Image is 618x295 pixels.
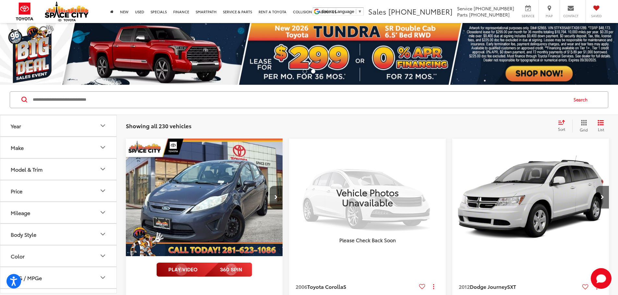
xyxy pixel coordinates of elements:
[126,139,283,257] img: 2013 Ford Fiesta S
[521,14,535,18] span: Service
[11,166,42,172] div: Model & Trim
[358,9,362,14] span: ▼
[598,127,604,132] span: List
[296,283,417,290] a: 2006Toyota CorollaS
[0,159,117,180] button: Model & TrimModel & Trim
[11,210,30,216] div: Mileage
[469,11,510,18] span: [PHONE_NUMBER]
[322,9,362,14] a: Select Language​
[555,119,572,132] button: Select sort value
[593,119,609,132] button: List View
[32,92,567,108] input: Search by Make, Model, or Keyword
[296,283,307,290] span: 2006
[542,14,556,18] span: Map
[99,187,107,195] div: Price
[433,284,434,289] span: dropdown dots
[126,122,191,130] span: Showing all 230 vehicles
[322,9,354,14] span: Select Language
[589,14,603,18] span: Saved
[11,275,42,281] div: MPG / MPGe
[457,11,468,18] span: Parts
[0,180,117,201] button: PricePrice
[99,165,107,173] div: Model & Trim
[0,115,117,136] button: YearYear
[99,143,107,151] div: Make
[289,139,446,256] a: VIEW_DETAILS
[11,231,36,237] div: Body Style
[0,267,117,288] button: MPG / MPGeMPG / MPGe
[507,283,516,290] span: SXT
[289,139,446,256] img: Vehicle Photos Unavailable Please Check Back Soon
[368,6,386,17] span: Sales
[459,283,580,290] a: 2012Dodge JourneySXT
[343,283,346,290] span: S
[99,274,107,281] div: MPG / MPGe
[126,139,283,256] a: 2013 Ford Fiesta S2013 Ford Fiesta S2013 Ford Fiesta S2013 Ford Fiesta S
[596,186,609,209] button: Next image
[563,14,578,18] span: Contact
[0,137,117,158] button: MakeMake
[452,139,610,256] a: 2012 Dodge Journey SXT2012 Dodge Journey SXT2012 Dodge Journey SXT2012 Dodge Journey SXT
[126,139,283,256] div: 2013 Ford Fiesta S 0
[45,1,89,21] img: Space City Toyota
[307,283,343,290] span: Toyota Corolla
[11,253,25,259] div: Color
[11,123,21,129] div: Year
[11,188,22,194] div: Price
[270,186,283,209] button: Next image
[452,139,610,257] img: 2012 Dodge Journey SXT
[474,5,514,12] span: [PHONE_NUMBER]
[470,283,507,290] span: Dodge Journey
[0,202,117,223] button: MileageMileage
[591,268,612,289] button: Toggle Chat Window
[156,263,252,277] img: full motion video
[591,268,612,289] svg: Start Chat
[452,139,610,256] div: 2012 Dodge Journey SXT 0
[558,126,565,132] span: Sort
[572,119,593,132] button: Grid View
[428,281,439,292] button: Actions
[99,252,107,260] div: Color
[11,144,24,151] div: Make
[99,209,107,216] div: Mileage
[580,127,588,132] span: Grid
[457,5,472,12] span: Service
[99,230,107,238] div: Body Style
[0,245,117,267] button: ColorColor
[99,122,107,130] div: Year
[567,92,597,108] button: Search
[0,224,117,245] button: Body StyleBody Style
[459,283,470,290] span: 2012
[388,6,453,17] span: [PHONE_NUMBER]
